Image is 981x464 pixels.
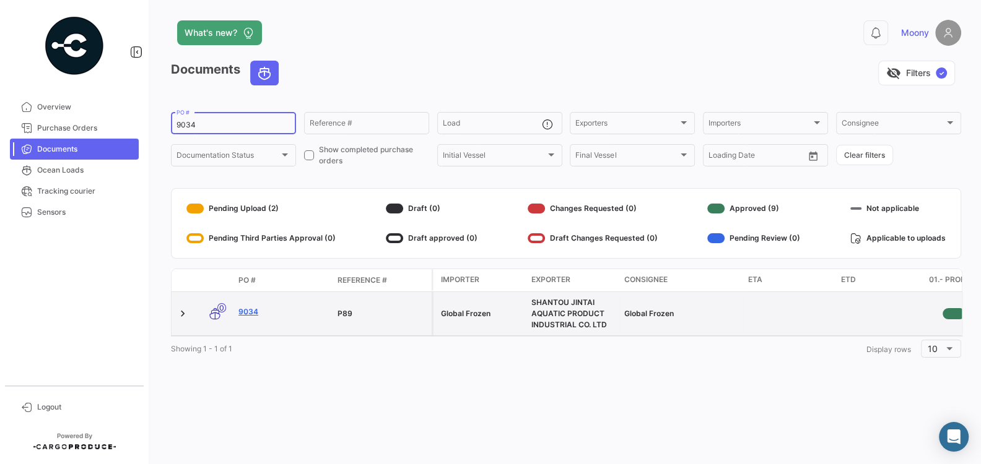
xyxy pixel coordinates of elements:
datatable-header-cell: PO # [233,270,333,291]
span: Overview [37,101,134,113]
div: Applicable to uploads [850,228,946,248]
datatable-header-cell: Importer [434,269,526,291]
span: What's new? [185,27,237,39]
span: Exporters [575,121,678,129]
input: To [735,153,780,161]
a: Tracking courier [10,181,139,202]
datatable-header-cell: ETD [836,269,929,291]
a: Purchase Orders [10,118,139,139]
span: 01.- Proforma Invoice [929,274,979,286]
img: powered-by.png [43,15,105,77]
span: 0 [217,303,226,312]
span: Showing 1 - 1 of 1 [171,344,232,353]
span: Documentation Status [177,153,279,161]
h3: Documents [171,61,282,85]
span: ✓ [936,67,947,79]
span: ETD [841,274,856,285]
div: Changes Requested (0) [528,199,658,218]
span: Ocean Loads [37,165,134,176]
datatable-header-cell: ETA [743,269,836,291]
span: Moony [901,27,929,39]
button: Open calendar [804,147,822,165]
div: Pending Upload (2) [186,199,336,218]
div: Abrir Intercom Messenger [939,422,969,452]
span: Final Vessel [575,153,678,161]
span: Logout [37,402,134,413]
button: What's new? [177,20,262,45]
span: Sensors [37,207,134,218]
button: visibility_offFilters✓ [878,61,955,85]
span: Reference # [338,275,387,286]
div: Pending Third Parties Approval (0) [186,228,336,248]
div: Draft approved (0) [386,228,477,248]
span: Tracking courier [37,186,134,197]
span: Show completed purchase orders [319,144,429,166]
a: Sensors [10,202,139,223]
datatable-header-cell: Consignee [619,269,743,291]
span: ETA [748,274,762,285]
div: P89 [338,308,427,319]
div: Not applicable [850,199,946,218]
span: Consignee [842,121,944,129]
a: Overview [10,97,139,118]
span: Importers [708,121,811,129]
div: Approved (9) [707,199,800,218]
datatable-header-cell: Reference # [333,270,432,291]
button: Ocean [251,61,278,85]
div: Draft Changes Requested (0) [528,228,658,248]
datatable-header-cell: Transport mode [196,275,233,285]
span: Documents [37,144,134,155]
span: PO # [238,275,256,286]
a: Expand/Collapse Row [177,307,189,320]
a: Documents [10,139,139,160]
div: Pending Review (0) [707,228,800,248]
span: Initial Vessel [443,153,546,161]
div: Global Frozen [441,308,521,319]
span: Exporter [531,274,570,285]
input: From [708,153,726,161]
span: Global Frozen [624,309,674,318]
div: SHANTOU JINTAI AQUATIC PRODUCT INDUSTRIAL CO. LTD [531,297,614,330]
a: 9034 [238,306,328,317]
span: Consignee [624,274,668,285]
datatable-header-cell: 01.- Proforma Invoice [929,269,979,291]
button: Clear filters [836,145,893,165]
span: 10 [928,343,938,354]
span: visibility_off [886,66,901,80]
span: Purchase Orders [37,122,134,134]
a: Ocean Loads [10,160,139,181]
div: Draft (0) [386,199,477,218]
img: placeholder-user.png [935,20,961,46]
span: Importer [441,274,479,285]
datatable-header-cell: Exporter [526,269,619,291]
span: Display rows [866,345,911,354]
